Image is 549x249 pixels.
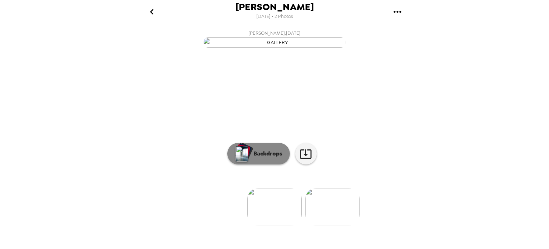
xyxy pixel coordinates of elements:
[248,29,301,37] span: [PERSON_NAME] , [DATE]
[227,143,290,164] button: Backdrops
[132,27,417,50] button: [PERSON_NAME],[DATE]
[236,2,314,12] span: [PERSON_NAME]
[305,188,360,225] img: gallery
[250,149,282,158] p: Backdrops
[256,12,293,21] span: [DATE] • 2 Photos
[247,188,302,225] img: gallery
[203,37,346,48] img: gallery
